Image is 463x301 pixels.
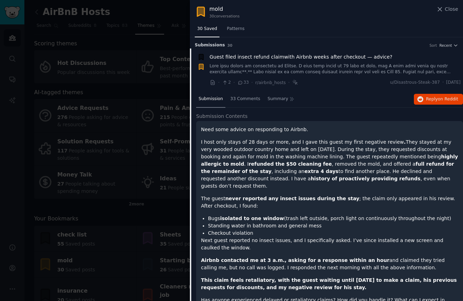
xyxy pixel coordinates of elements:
strong: refunded the $50 cleaning fee [249,161,332,167]
span: 33 Comments [230,96,260,102]
button: Close [436,6,458,13]
div: Sort [430,43,437,48]
span: Patterns [227,26,244,32]
p: Next guest reported no insect issues, and I specifically asked. I’ve since installed a new screen... [201,237,458,251]
span: r/airbnb_hosts [255,80,286,85]
div: 30 conversation s [209,14,240,18]
span: Summary [268,96,288,102]
strong: history of proactively providing refunds [311,176,420,181]
span: Close [445,6,458,13]
span: · [218,79,219,86]
span: Submission Contents [196,113,248,120]
span: 2 [222,80,231,86]
p: I host only stays of 28 days or more, and I gave this guest my first negative review They stayed ... [201,138,458,190]
li: Bugs (trash left outside, porch light on continuously throughout the night) [208,215,458,222]
a: Patterns [224,23,247,38]
span: Reply [426,96,458,103]
span: [DATE] [446,80,461,86]
strong: This claim feels retaliatory, with the guest waiting until [DATE] to make a claim, his previous r... [201,277,457,290]
span: 30 Saved [197,26,217,32]
strong: Airbnb contacted me at 3 a.m., asking for a response within an hour [201,257,389,263]
span: · [288,79,290,86]
span: Recent [439,43,452,48]
strong: . [404,139,406,145]
span: u/Disastrous-Steak-387 [390,80,440,86]
button: Replyon Reddit [414,94,463,105]
p: The guest ; the claim only appeared in his review. After checkout, I found: [201,195,458,210]
span: 30 [227,43,233,47]
span: 33 [237,80,249,86]
span: · [251,79,253,86]
p: and claimed they tried calling me, but no call was logged. I responded the next morning with all ... [201,257,458,271]
strong: extra 4 days [304,168,339,174]
li: Standing water in bathroom and general mess [208,222,458,229]
span: · [442,80,444,86]
span: on Reddit [438,97,458,101]
a: 30 Saved [195,23,219,38]
button: Recent [439,43,458,48]
a: Guest filed insect refund claimwith Airbnb weeks after checkout — advice? [210,53,393,61]
strong: isolated to one window [220,216,284,221]
span: Submission s [195,42,225,48]
span: Submission [199,96,223,102]
p: Need some advice on responding to Airbnb. [201,126,458,133]
span: · [233,79,235,86]
a: Lore ipsu dolors am consectetu ad Elitse. D eius temp incid ut 79 labo et dolo, mag A enim admi v... [210,63,461,75]
li: Checkout violation [208,229,458,237]
div: mold [209,5,240,14]
strong: never reported any insect issues during the stay [225,196,360,201]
